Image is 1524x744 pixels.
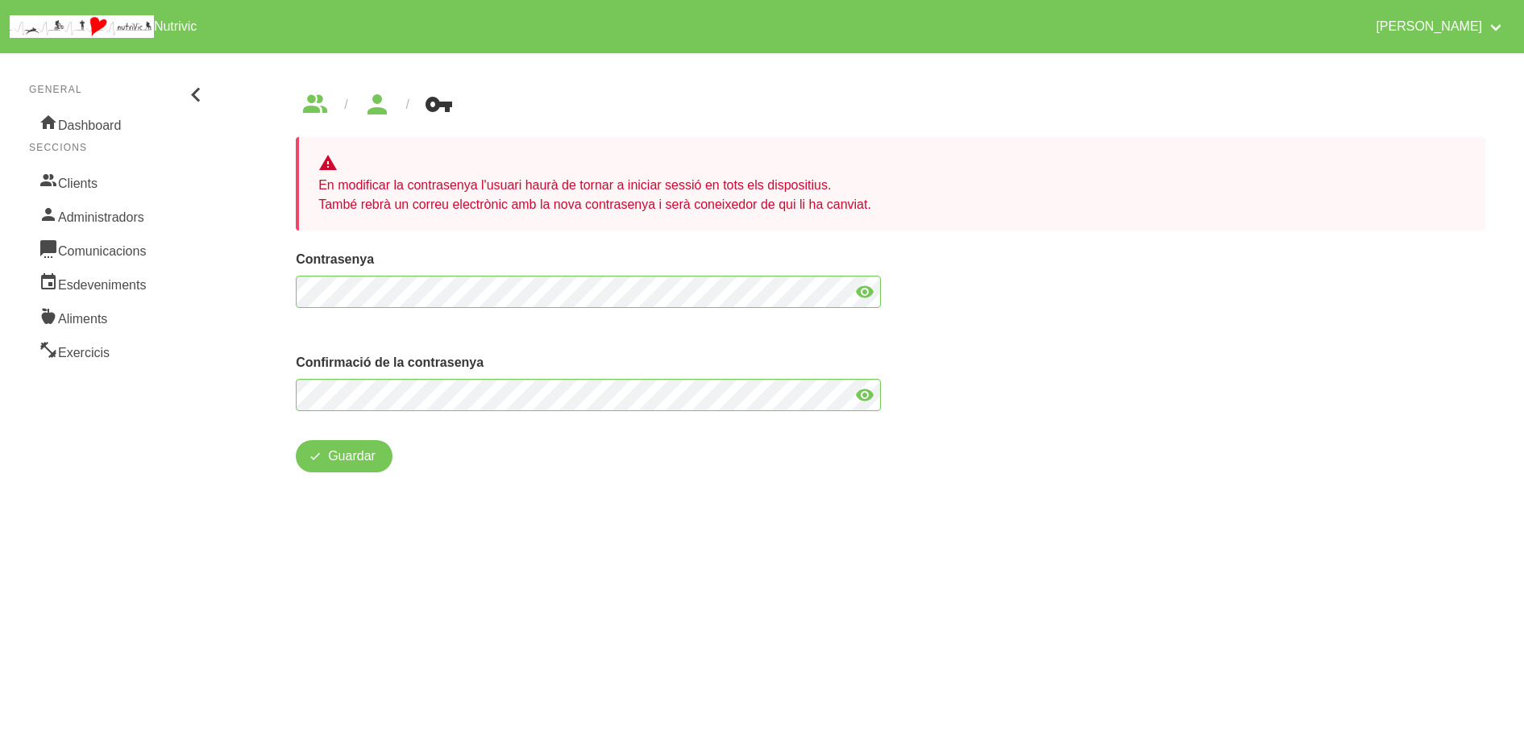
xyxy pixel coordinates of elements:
label: Contrasenya [296,250,881,269]
a: Comunicacions [29,232,209,266]
a: [PERSON_NAME] [1366,6,1514,47]
label: Confirmació de la contrasenya [296,353,881,372]
img: company_logo [10,15,154,38]
button: Guardar [296,440,392,472]
a: Exercicis [29,334,209,368]
a: Clients [29,164,209,198]
p: Seccions [29,140,209,155]
a: Aliments [29,300,209,334]
p: General [29,82,209,97]
span: Guardar [328,447,376,466]
p: En modificar la contrasenya l'usuari haurà de tornar a iniciar sessió en tots els dispositius. Ta... [318,176,1466,214]
a: Dashboard [29,106,209,140]
nav: breadcrumbs [296,92,1485,118]
a: Esdeveniments [29,266,209,300]
a: Administradors [29,198,209,232]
